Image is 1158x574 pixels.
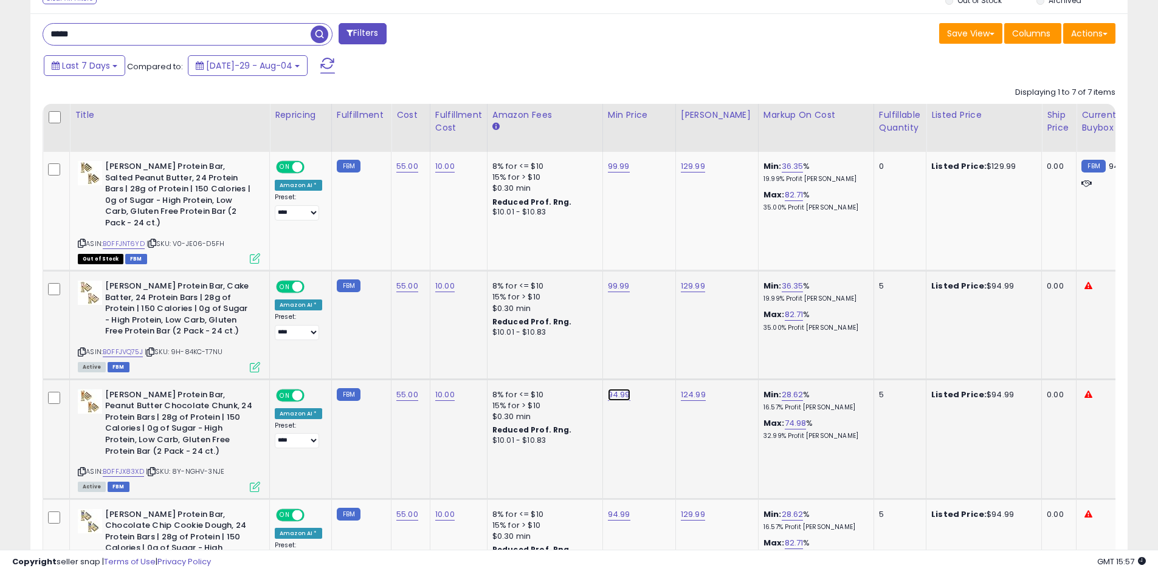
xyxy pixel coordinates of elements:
[108,362,129,372] span: FBM
[104,556,156,567] a: Terms of Use
[782,280,804,292] a: 36.35
[763,537,785,548] b: Max:
[492,161,593,172] div: 8% for <= $10
[492,411,593,422] div: $0.30 min
[492,531,593,542] div: $0.30 min
[763,203,864,212] p: 35.00% Profit [PERSON_NAME]
[763,432,864,440] p: 32.99% Profit [PERSON_NAME]
[763,309,785,320] b: Max:
[492,109,598,121] div: Amazon Fees
[125,254,147,264] span: FBM
[785,537,804,549] a: 82.71
[303,162,322,173] span: OFF
[108,482,129,492] span: FBM
[1047,389,1067,400] div: 0.00
[763,324,864,332] p: 35.00% Profit [PERSON_NAME]
[763,161,864,183] div: %
[435,109,482,134] div: Fulfillment Cost
[435,508,455,521] a: 10.00
[78,161,260,262] div: ASIN:
[1081,160,1105,173] small: FBM
[78,389,260,491] div: ASIN:
[277,510,292,520] span: ON
[75,109,264,121] div: Title
[1047,509,1067,520] div: 0.00
[763,509,864,531] div: %
[337,279,360,292] small: FBM
[681,109,753,121] div: [PERSON_NAME]
[78,254,123,264] span: All listings that are currently out of stock and unavailable for purchase on Amazon
[62,60,110,72] span: Last 7 Days
[492,183,593,194] div: $0.30 min
[782,508,804,521] a: 28.62
[608,389,630,401] a: 94.99
[492,509,593,520] div: 8% for <= $10
[492,172,593,183] div: 15% for > $10
[758,104,874,152] th: The percentage added to the cost of goods (COGS) that forms the calculator for Min & Max prices.
[763,190,864,212] div: %
[608,109,670,121] div: Min Price
[303,510,322,520] span: OFF
[931,508,987,520] b: Listed Price:
[608,508,630,521] a: 94.99
[763,538,864,560] div: %
[931,161,1032,172] div: $129.99
[275,180,322,191] div: Amazon AI *
[492,327,593,338] div: $10.01 - $10.83
[1063,23,1115,44] button: Actions
[763,389,782,400] b: Min:
[435,389,455,401] a: 10.00
[275,299,322,310] div: Amazon AI *
[931,109,1036,121] div: Listed Price
[78,362,106,372] span: All listings currently available for purchase on Amazon
[879,161,917,172] div: 0
[78,509,102,533] img: 41X+TmXIFNL._SL40_.jpg
[939,23,1002,44] button: Save View
[105,161,253,231] b: [PERSON_NAME] Protein Bar, Salted Peanut Butter, 24 Protein Bars | 28g of Protein | 150 Calories ...
[157,556,211,567] a: Privacy Policy
[785,417,807,429] a: 74.98
[339,23,386,44] button: Filters
[492,389,593,400] div: 8% for <= $10
[492,400,593,411] div: 15% for > $10
[206,60,292,72] span: [DATE]-29 - Aug-04
[337,109,386,121] div: Fulfillment
[188,55,308,76] button: [DATE]-29 - Aug-04
[763,295,864,303] p: 19.99% Profit [PERSON_NAME]
[785,309,804,321] a: 82.71
[763,309,864,332] div: %
[681,389,706,401] a: 124.99
[1047,281,1067,292] div: 0.00
[145,347,222,357] span: | SKU: 9H-84KC-T7NU
[782,160,804,173] a: 36.35
[492,292,593,302] div: 15% for > $10
[931,509,1032,520] div: $94.99
[931,280,987,292] b: Listed Price:
[608,160,630,173] a: 99.99
[275,422,322,449] div: Preset:
[78,281,102,305] img: 41OrMjhl6JL._SL40_.jpg
[12,556,211,568] div: seller snap | |
[931,160,987,172] b: Listed Price:
[879,281,917,292] div: 5
[763,175,864,183] p: 19.99% Profit [PERSON_NAME]
[1012,27,1050,39] span: Columns
[763,281,864,303] div: %
[303,390,322,400] span: OFF
[1097,556,1146,567] span: 2025-08-12 15:57 GMT
[681,160,705,173] a: 129.99
[1004,23,1061,44] button: Columns
[103,466,144,477] a: B0FFJX83XD
[1081,109,1144,134] div: Current Buybox Price
[277,162,292,173] span: ON
[492,281,593,292] div: 8% for <= $10
[396,280,418,292] a: 55.00
[105,281,253,340] b: [PERSON_NAME] Protein Bar, Cake Batter, 24 Protein Bars | 28g of Protein | 150 Calories | 0g of S...
[396,389,418,401] a: 55.00
[103,347,143,357] a: B0FFJVQ75J
[78,161,102,185] img: 417wCZIR8zL._SL40_.jpg
[931,389,1032,400] div: $94.99
[146,466,224,476] span: | SKU: 8Y-NGHV-3NJE
[492,425,572,435] b: Reduced Prof. Rng.
[12,556,57,567] strong: Copyright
